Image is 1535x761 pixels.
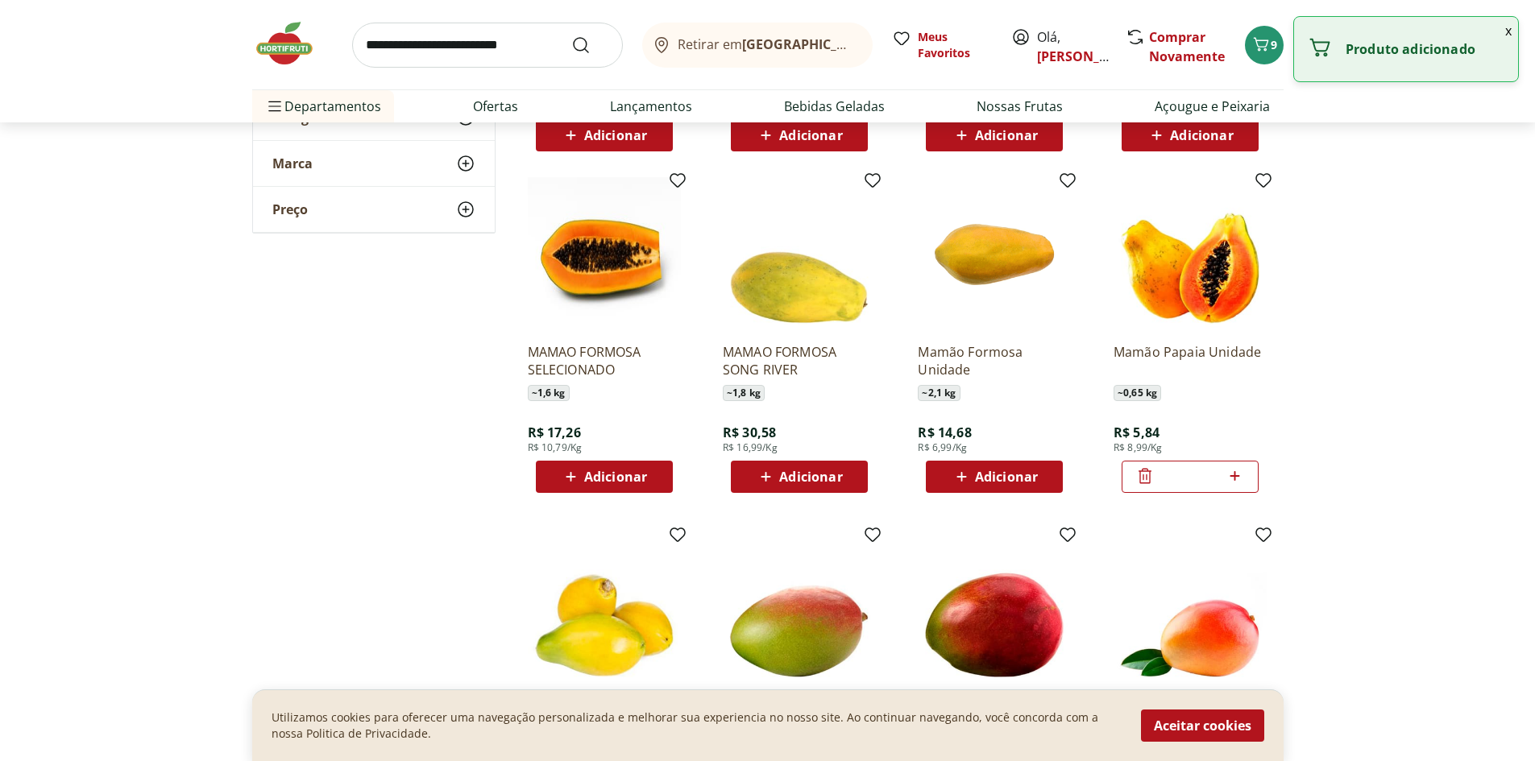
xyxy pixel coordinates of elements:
[1499,17,1518,44] button: Fechar notificação
[1114,424,1160,441] span: R$ 5,84
[272,155,313,172] span: Marca
[723,441,778,454] span: R$ 16,99/Kg
[536,119,673,151] button: Adicionar
[272,201,308,217] span: Preço
[473,97,518,116] a: Ofertas
[528,441,583,454] span: R$ 10,79/Kg
[272,709,1122,742] p: Utilizamos cookies para oferecer uma navegação personalizada e melhorar sua experiencia no nosso ...
[253,187,495,232] button: Preço
[784,97,885,116] a: Bebidas Geladas
[977,97,1063,116] a: Nossas Frutas
[1114,441,1163,454] span: R$ 8,99/Kg
[779,470,842,483] span: Adicionar
[536,461,673,493] button: Adicionar
[352,23,623,68] input: search
[1114,343,1267,378] a: Mamão Papaia Unidade
[528,424,581,441] span: R$ 17,26
[265,87,284,126] button: Menu
[1141,709,1264,742] button: Aceitar cookies
[926,119,1063,151] button: Adicionar
[731,461,868,493] button: Adicionar
[1114,385,1161,401] span: ~ 0,65 kg
[1170,129,1233,142] span: Adicionar
[723,424,776,441] span: R$ 30,58
[742,35,1014,53] b: [GEOGRAPHIC_DATA]/[GEOGRAPHIC_DATA]
[892,29,992,61] a: Meus Favoritos
[723,343,876,378] a: MAMAO FORMOSA SONG RIVER
[918,531,1071,684] img: Manga Palmer Unidade
[1245,26,1284,64] button: Carrinho
[1114,531,1267,684] img: MANGA ROSA
[528,385,570,401] span: ~ 1,6 kg
[1155,97,1270,116] a: Açougue e Peixaria
[1149,28,1225,65] a: Comprar Novamente
[918,385,960,401] span: ~ 2,1 kg
[584,470,647,483] span: Adicionar
[528,343,681,378] a: MAMAO FORMOSA SELECIONADO
[918,343,1071,378] a: Mamão Formosa Unidade
[975,470,1038,483] span: Adicionar
[1037,48,1142,65] a: [PERSON_NAME]
[723,177,876,330] img: MAMAO FORMOSA SONG RIVER
[731,119,868,151] button: Adicionar
[252,19,333,68] img: Hortifruti
[918,424,971,441] span: R$ 14,68
[918,441,967,454] span: R$ 6,99/Kg
[926,461,1063,493] button: Adicionar
[528,177,681,330] img: MAMAO FORMOSA SELECIONADO
[678,37,856,52] span: Retirar em
[1114,177,1267,330] img: Mamão Papaia Unidade
[779,129,842,142] span: Adicionar
[1346,41,1505,57] p: Produto adicionado
[918,29,992,61] span: Meus Favoritos
[1037,27,1109,66] span: Olá,
[528,531,681,684] img: Mamão Papaya Extra Unidade
[584,129,647,142] span: Adicionar
[1122,119,1259,151] button: Adicionar
[571,35,610,55] button: Submit Search
[723,531,876,684] img: MANGA HADEN
[975,129,1038,142] span: Adicionar
[642,23,873,68] button: Retirar em[GEOGRAPHIC_DATA]/[GEOGRAPHIC_DATA]
[253,141,495,186] button: Marca
[1271,37,1277,52] span: 9
[723,385,765,401] span: ~ 1,8 kg
[610,97,692,116] a: Lançamentos
[265,87,381,126] span: Departamentos
[918,177,1071,330] img: Mamão Formosa Unidade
